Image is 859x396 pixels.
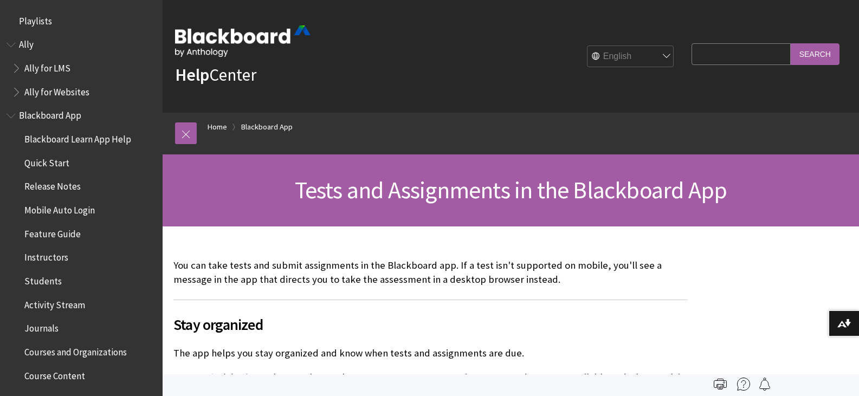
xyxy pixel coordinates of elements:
[7,36,156,101] nav: Book outline for Anthology Ally Help
[175,25,311,57] img: Blackboard by Anthology
[24,367,85,381] span: Course Content
[758,378,771,391] img: Follow this page
[19,36,34,50] span: Ally
[587,46,674,68] select: Site Language Selector
[24,178,81,192] span: Release Notes
[241,120,293,134] a: Blackboard App
[173,258,688,287] p: You can take tests and submit assignments in the Blackboard app. If a test isn't supported on mob...
[24,249,68,263] span: Instructors
[19,107,81,121] span: Blackboard App
[24,272,62,287] span: Students
[24,320,59,334] span: Journals
[24,83,89,98] span: Ally for Websites
[791,43,839,64] input: Search
[714,378,727,391] img: Print
[173,313,688,336] span: Stay organized
[19,12,52,27] span: Playlists
[7,12,156,30] nav: Book outline for Playlists
[24,296,85,310] span: Activity Stream
[208,371,272,384] span: Activity Stream
[24,154,69,168] span: Quick Start
[175,64,256,86] a: HelpCenter
[173,346,688,360] p: The app helps you stay organized and know when tests and assignments are due.
[24,201,95,216] span: Mobile Auto Login
[24,130,131,145] span: Blackboard Learn App Help
[175,64,209,86] strong: Help
[24,59,70,74] span: Ally for LMS
[24,225,81,239] span: Feature Guide
[295,175,727,205] span: Tests and Assignments in the Blackboard App
[737,378,750,391] img: More help
[24,343,127,358] span: Courses and Organizations
[208,120,227,134] a: Home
